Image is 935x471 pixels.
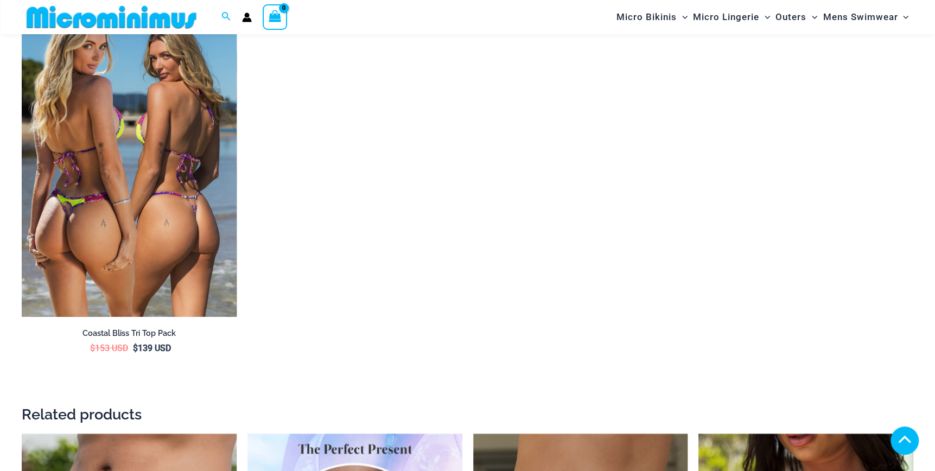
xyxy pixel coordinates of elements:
bdi: 139 USD [133,343,171,353]
span: Micro Bikinis [616,3,677,31]
a: Mens SwimwearMenu ToggleMenu Toggle [820,3,911,31]
h2: Coastal Bliss Tri Top Pack [22,328,237,339]
span: Menu Toggle [898,3,908,31]
a: Micro BikinisMenu ToggleMenu Toggle [614,3,690,31]
img: MM SHOP LOGO FLAT [22,5,201,29]
span: Mens Swimwear [823,3,898,31]
span: Menu Toggle [759,3,770,31]
bdi: 153 USD [90,343,128,353]
nav: Site Navigation [612,2,913,33]
a: Search icon link [221,10,231,24]
a: OutersMenu ToggleMenu Toggle [773,3,820,31]
span: $ [133,343,138,353]
span: Outers [775,3,806,31]
a: Coastal Bliss Tri Top Pack [22,328,237,342]
h2: Related products [22,405,913,424]
span: $ [90,343,95,353]
a: Micro LingerieMenu ToggleMenu Toggle [690,3,773,31]
span: Menu Toggle [677,3,688,31]
span: Micro Lingerie [693,3,759,31]
span: Menu Toggle [806,3,817,31]
a: Account icon link [242,12,252,22]
a: View Shopping Cart, empty [263,4,288,29]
